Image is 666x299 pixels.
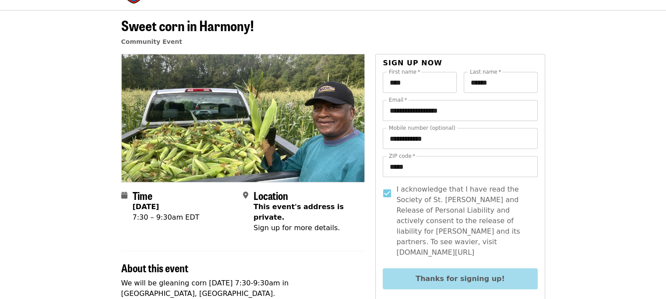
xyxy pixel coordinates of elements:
[122,54,365,182] img: Sweet corn in Harmony! organized by Society of St. Andrew
[389,125,455,131] label: Mobile number (optional)
[243,191,248,199] i: map-marker-alt icon
[383,100,537,121] input: Email
[254,203,344,221] span: This event's address is private.
[383,156,537,177] input: ZIP code
[389,97,407,103] label: Email
[133,188,152,203] span: Time
[121,38,182,45] a: Community Event
[133,203,159,211] strong: [DATE]
[389,153,415,159] label: ZIP code
[254,224,340,232] span: Sign up for more details.
[470,69,501,75] label: Last name
[383,72,457,93] input: First name
[383,59,442,67] span: Sign up now
[396,184,530,258] span: I acknowledge that I have read the Society of St. [PERSON_NAME] and Release of Personal Liability...
[121,260,188,275] span: About this event
[254,188,288,203] span: Location
[121,278,365,299] p: We will be gleaning corn [DATE] 7:30-9:30am in [GEOGRAPHIC_DATA], [GEOGRAPHIC_DATA].
[383,268,537,289] button: Thanks for signing up!
[133,212,200,223] div: 7:30 – 9:30am EDT
[464,72,538,93] input: Last name
[121,15,254,36] span: Sweet corn in Harmony!
[383,128,537,149] input: Mobile number (optional)
[121,191,127,199] i: calendar icon
[389,69,420,75] label: First name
